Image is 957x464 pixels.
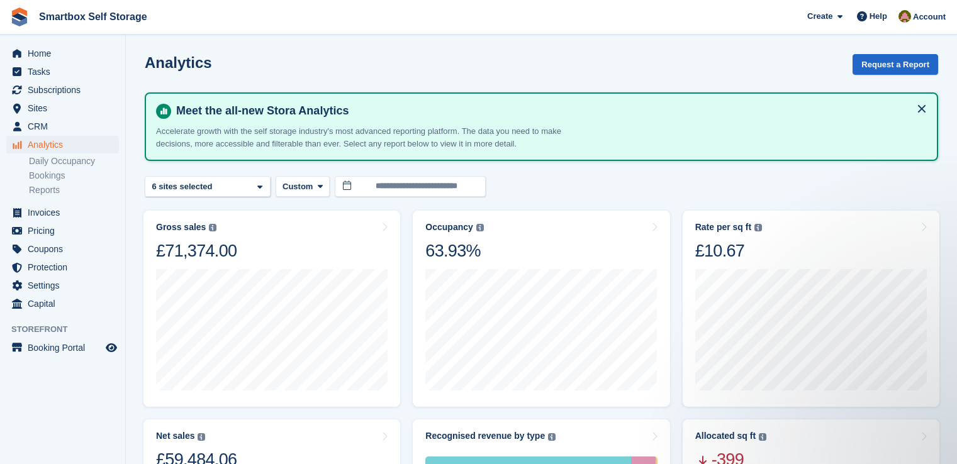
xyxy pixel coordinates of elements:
[156,125,596,150] p: Accelerate growth with the self storage industry's most advanced reporting platform. The data you...
[754,224,762,231] img: icon-info-grey-7440780725fd019a000dd9b08b2336e03edf1995a4989e88bcd33f0948082b44.svg
[898,10,911,23] img: Alex Selenitsas
[6,204,119,221] a: menu
[28,258,103,276] span: Protection
[34,6,152,27] a: Smartbox Self Storage
[11,323,125,336] span: Storefront
[425,240,483,262] div: 63.93%
[695,240,762,262] div: £10.67
[150,180,217,193] div: 6 sites selected
[6,295,119,312] a: menu
[156,431,194,441] div: Net sales
[171,104,927,118] h4: Meet the all-new Stora Analytics
[6,277,119,294] a: menu
[807,10,832,23] span: Create
[6,339,119,356] a: menu
[913,11,946,23] span: Account
[10,8,29,26] img: stora-icon-8386f47178a22dfd0bd8f6a31ec36ba5ce8667c1dd55bd0f319d3a0aa187defe.svg
[28,63,103,80] span: Tasks
[6,136,119,153] a: menu
[104,340,119,355] a: Preview store
[28,339,103,356] span: Booking Portal
[29,170,119,182] a: Bookings
[695,431,756,441] div: Allocated sq ft
[28,99,103,117] span: Sites
[198,433,205,441] img: icon-info-grey-7440780725fd019a000dd9b08b2336e03edf1995a4989e88bcd33f0948082b44.svg
[759,433,766,441] img: icon-info-grey-7440780725fd019a000dd9b08b2336e03edf1995a4989e88bcd33f0948082b44.svg
[29,155,119,167] a: Daily Occupancy
[695,222,751,233] div: Rate per sq ft
[6,118,119,135] a: menu
[156,240,237,262] div: £71,374.00
[548,433,556,441] img: icon-info-grey-7440780725fd019a000dd9b08b2336e03edf1995a4989e88bcd33f0948082b44.svg
[425,222,473,233] div: Occupancy
[276,176,330,197] button: Custom
[209,224,216,231] img: icon-info-grey-7440780725fd019a000dd9b08b2336e03edf1995a4989e88bcd33f0948082b44.svg
[28,45,103,62] span: Home
[28,295,103,312] span: Capital
[870,10,887,23] span: Help
[6,222,119,240] a: menu
[6,45,119,62] a: menu
[156,222,206,233] div: Gross sales
[476,224,484,231] img: icon-info-grey-7440780725fd019a000dd9b08b2336e03edf1995a4989e88bcd33f0948082b44.svg
[28,240,103,258] span: Coupons
[28,81,103,99] span: Subscriptions
[28,277,103,294] span: Settings
[28,204,103,221] span: Invoices
[283,180,313,193] span: Custom
[853,54,938,75] button: Request a Report
[145,54,212,71] h2: Analytics
[28,118,103,135] span: CRM
[425,431,545,441] div: Recognised revenue by type
[6,240,119,258] a: menu
[6,99,119,117] a: menu
[29,184,119,196] a: Reports
[28,136,103,153] span: Analytics
[6,81,119,99] a: menu
[6,258,119,276] a: menu
[6,63,119,80] a: menu
[28,222,103,240] span: Pricing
